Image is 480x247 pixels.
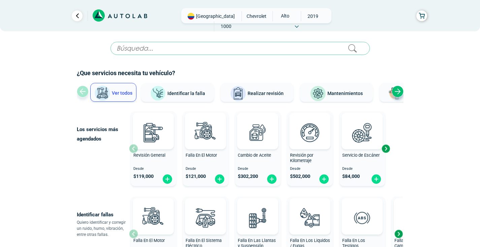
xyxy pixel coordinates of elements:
img: fi_plus-circle2.svg [214,174,225,184]
span: [GEOGRAPHIC_DATA] [196,13,235,20]
button: Mantenimientos [300,83,373,102]
img: Flag of COLOMBIA [188,13,194,20]
p: Quiero identificar y corregir un ruido, humo, vibración, entre otras fallas. [77,219,129,238]
span: Desde [133,167,173,171]
img: Realizar revisión [230,86,246,102]
input: Búsqueda... [110,42,370,55]
img: AD0BCuuxAAAAAElFTkSuQmCC [195,114,216,134]
img: AD0BCuuxAAAAAElFTkSuQmCC [300,199,320,220]
img: diagnostic_diagnostic_abs-v3.svg [347,203,377,233]
span: Identificar la falla [167,90,205,96]
img: escaner-v3.svg [347,118,377,147]
span: Revisión General [133,153,165,158]
span: $ 119,000 [133,174,154,179]
img: AD0BCuuxAAAAAElFTkSuQmCC [195,199,216,220]
span: $ 84,000 [342,174,360,179]
h2: ¿Que servicios necesita tu vehículo? [77,69,404,78]
div: Next slide [381,144,391,154]
button: Ver todos [90,83,136,102]
span: Falla En El Motor [186,153,217,158]
img: Ver todos [94,85,110,101]
span: Falla En El Motor [133,238,165,243]
img: fi_plus-circle2.svg [162,174,173,184]
span: Revisión por Kilometraje [290,153,313,163]
img: AD0BCuuxAAAAAElFTkSuQmCC [352,114,372,134]
button: Identificar la falla [141,83,214,102]
span: Ver todos [112,90,132,96]
span: Desde [238,167,278,171]
img: revision_general-v3.svg [138,118,168,147]
span: 2019 [301,11,325,21]
img: diagnostic_caja-de-cambios-v3.svg [399,203,429,233]
span: Cambio de Aceite [238,153,271,158]
img: fi_plus-circle2.svg [266,174,277,184]
span: Realizar revisión [248,91,284,96]
div: Next slide [393,229,404,239]
img: diagnostic_suspension-v3.svg [243,203,273,233]
button: Revisión por Kilometraje Desde $502,000 [287,111,333,186]
img: Identificar la falla [150,86,166,101]
button: Realizar revisión [221,83,293,102]
img: AD0BCuuxAAAAAElFTkSuQmCC [143,199,163,220]
p: Los servicios más agendados [77,125,129,144]
img: AD0BCuuxAAAAAElFTkSuQmCC [248,199,268,220]
span: Desde [290,167,330,171]
span: Desde [186,167,226,171]
span: $ 121,000 [186,174,206,179]
img: Mantenimientos [310,86,326,102]
img: diagnostic_bombilla-v3.svg [191,203,220,233]
div: Next slide [392,86,404,97]
span: Desde [342,167,382,171]
span: Servicio de Escáner [342,153,380,158]
span: $ 502,000 [290,174,310,179]
img: AD0BCuuxAAAAAElFTkSuQmCC [352,199,372,220]
img: diagnostic_engine-v3.svg [138,203,168,233]
span: ALTO [273,11,297,21]
button: Cambio de Aceite Desde $302,200 [235,111,281,186]
button: Revisión General Desde $119,000 [131,111,176,186]
a: Ir al paso anterior [72,10,83,21]
img: AD0BCuuxAAAAAElFTkSuQmCC [248,114,268,134]
img: fi_plus-circle2.svg [319,174,329,184]
span: Mantenimientos [327,91,363,96]
span: CHEVROLET [245,11,268,21]
img: revision_por_kilometraje-v3.svg [295,118,325,147]
span: $ 302,200 [238,174,258,179]
button: Falla En El Motor Desde $121,000 [183,111,228,186]
img: AD0BCuuxAAAAAElFTkSuQmCC [143,114,163,134]
img: diagnostic_engine-v3.svg [191,118,220,147]
p: Identificar fallas [77,210,129,219]
span: 1000 [214,21,238,31]
img: AD0BCuuxAAAAAElFTkSuQmCC [300,114,320,134]
button: Servicio de Escáner Desde $84,000 [340,111,385,186]
img: fi_plus-circle2.svg [371,174,382,184]
img: cambio_de_aceite-v3.svg [243,118,273,147]
img: Latonería y Pintura [387,86,403,102]
img: diagnostic_gota-de-sangre-v3.svg [295,203,325,233]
